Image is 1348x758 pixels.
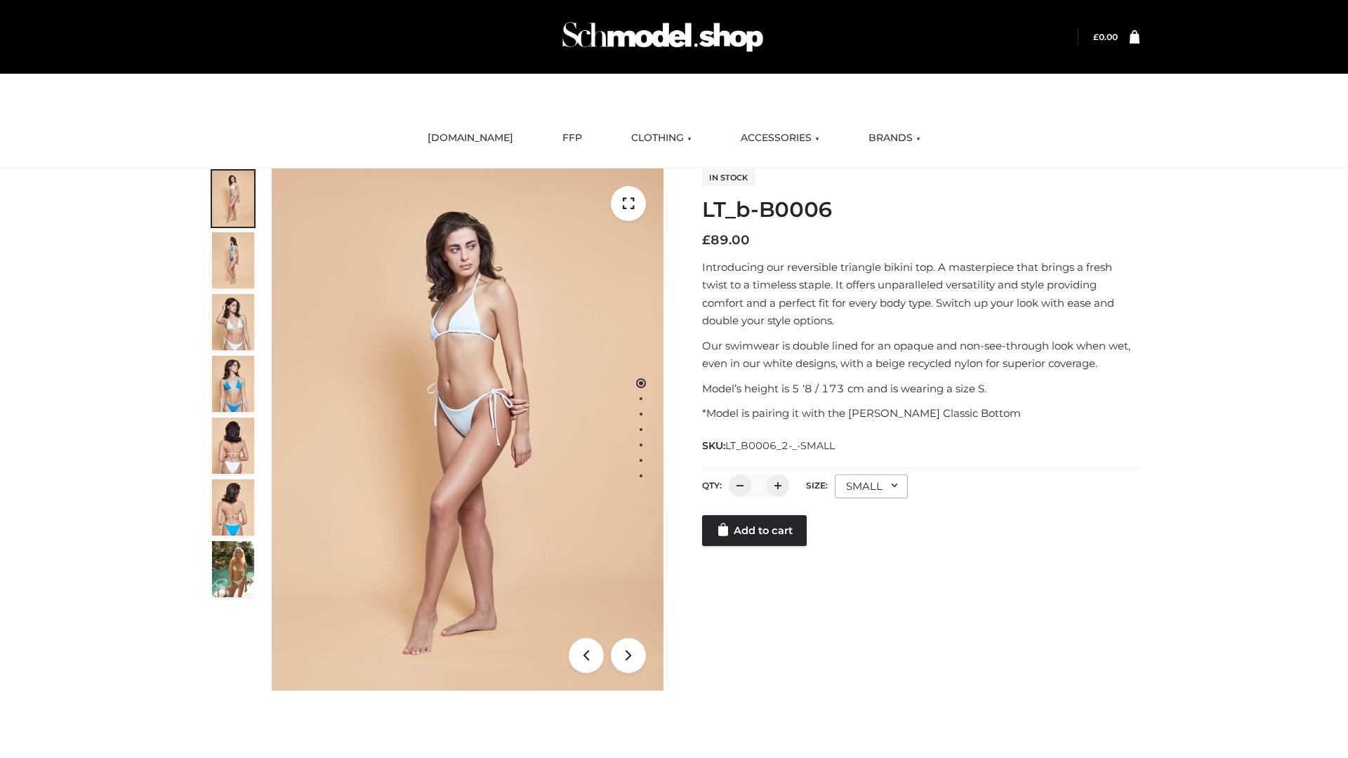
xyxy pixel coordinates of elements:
p: Introducing our reversible triangle bikini top. A masterpiece that brings a fresh twist to a time... [702,258,1139,330]
span: £ [702,232,711,248]
bdi: 0.00 [1093,32,1118,42]
img: ArielClassicBikiniTop_CloudNine_AzureSky_OW114ECO_4-scaled.jpg [212,356,254,412]
div: SMALL [835,474,908,498]
bdi: 89.00 [702,232,750,248]
span: £ [1093,32,1099,42]
p: Our swimwear is double lined for an opaque and non-see-through look when wet, even in our white d... [702,337,1139,373]
p: *Model is pairing it with the [PERSON_NAME] Classic Bottom [702,404,1139,423]
img: Arieltop_CloudNine_AzureSky2.jpg [212,541,254,597]
h1: LT_b-B0006 [702,197,1139,222]
img: Schmodel Admin 964 [557,9,768,65]
a: CLOTHING [621,123,702,154]
img: ArielClassicBikiniTop_CloudNine_AzureSky_OW114ECO_2-scaled.jpg [212,232,254,288]
img: ArielClassicBikiniTop_CloudNine_AzureSky_OW114ECO_1-scaled.jpg [212,171,254,227]
a: Add to cart [702,515,807,546]
a: BRANDS [858,123,931,154]
span: LT_B0006_2-_-SMALL [725,439,835,452]
a: ACCESSORIES [730,123,830,154]
label: Size: [806,480,828,491]
a: £0.00 [1093,32,1118,42]
img: ArielClassicBikiniTop_CloudNine_AzureSky_OW114ECO_1 [272,168,663,691]
img: ArielClassicBikiniTop_CloudNine_AzureSky_OW114ECO_8-scaled.jpg [212,479,254,536]
span: In stock [702,169,755,186]
a: FFP [552,123,593,154]
span: SKU: [702,437,836,454]
img: ArielClassicBikiniTop_CloudNine_AzureSky_OW114ECO_7-scaled.jpg [212,418,254,474]
p: Model’s height is 5 ‘8 / 173 cm and is wearing a size S. [702,380,1139,398]
label: QTY: [702,480,722,491]
a: [DOMAIN_NAME] [417,123,524,154]
img: ArielClassicBikiniTop_CloudNine_AzureSky_OW114ECO_3-scaled.jpg [212,294,254,350]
